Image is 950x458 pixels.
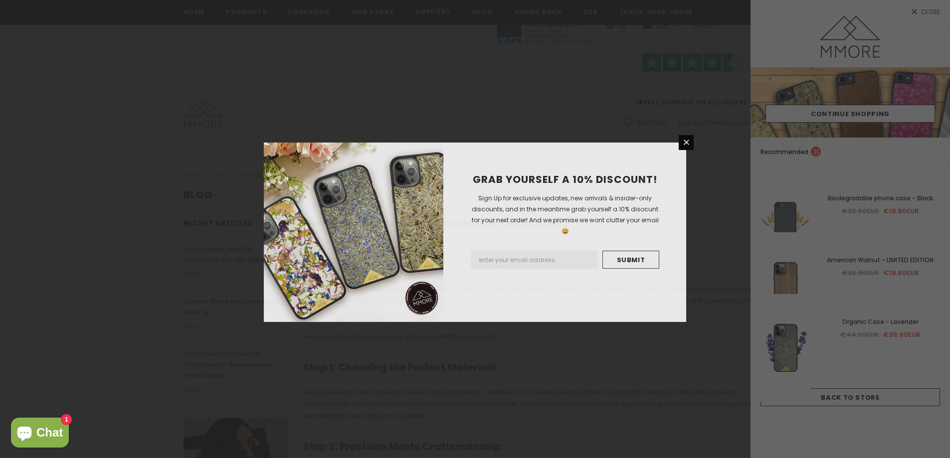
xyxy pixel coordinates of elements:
a: Close [679,135,694,150]
span: Sign Up for exclusive updates, new arrivals & insider-only discounts, and in the meantime grab yo... [472,194,659,235]
inbox-online-store-chat: Shopify online store chat [8,418,72,450]
input: Email Address [471,251,597,269]
input: Submit [602,251,659,269]
span: GRAB YOURSELF A 10% DISCOUNT! [473,172,657,186]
